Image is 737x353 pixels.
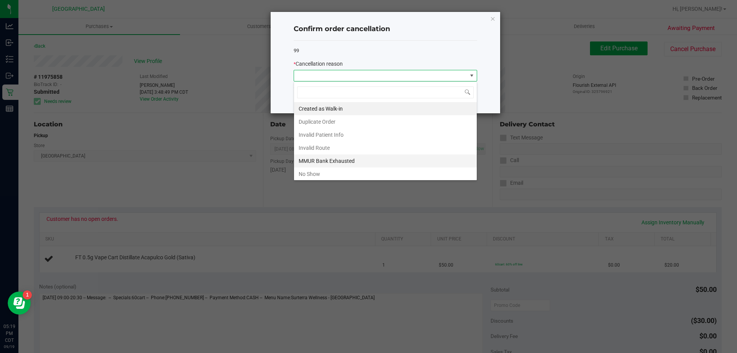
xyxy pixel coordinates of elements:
iframe: Resource center unread badge [23,290,32,300]
span: 99 [294,48,299,53]
li: Duplicate Order [294,115,477,128]
h4: Confirm order cancellation [294,24,477,34]
li: Invalid Route [294,141,477,154]
iframe: Resource center [8,292,31,315]
li: Created as Walk-in [294,102,477,115]
li: MMUR Bank Exhausted [294,154,477,167]
li: No Show [294,167,477,181]
button: Close [490,14,496,23]
li: Invalid Patient Info [294,128,477,141]
span: Cancellation reason [296,61,343,67]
